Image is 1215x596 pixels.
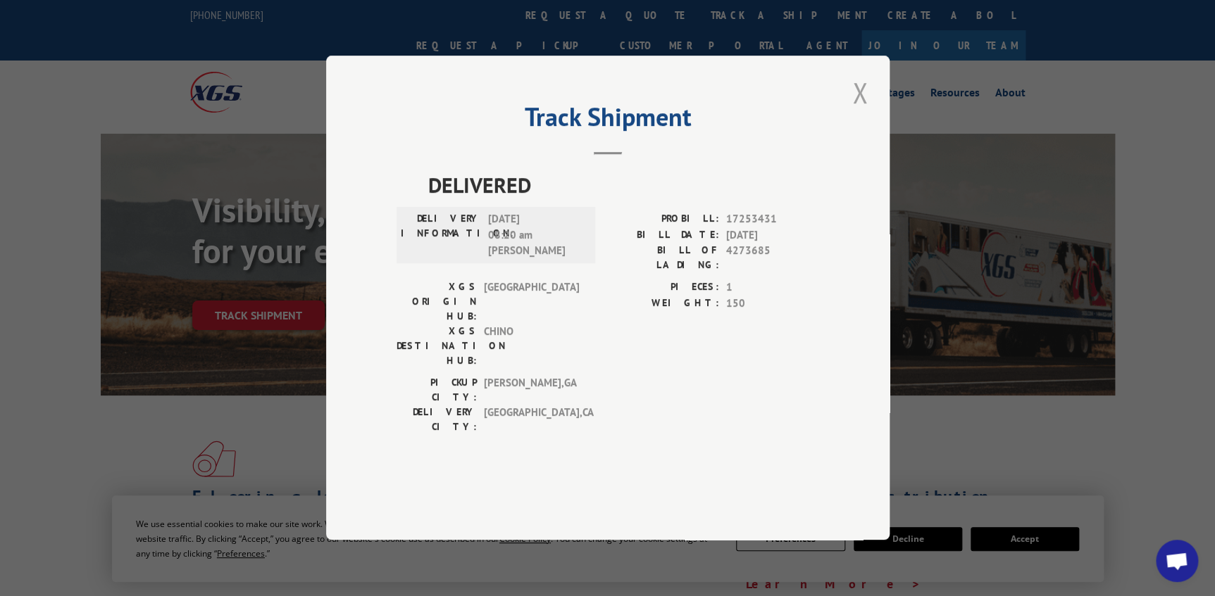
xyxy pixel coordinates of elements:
span: [DATE] 08:20 am [PERSON_NAME] [487,212,582,260]
label: BILL DATE: [608,227,719,243]
span: DELIVERED [428,170,819,201]
span: [GEOGRAPHIC_DATA] [483,280,578,324]
label: XGS ORIGIN HUB: [397,280,476,324]
span: 17253431 [726,212,819,228]
h2: Track Shipment [397,107,819,134]
span: 150 [726,296,819,312]
label: PIECES: [608,280,719,296]
label: BILL OF LADING: [608,243,719,273]
label: DELIVERY CITY: [397,405,476,435]
label: PICKUP CITY: [397,376,476,405]
label: XGS DESTINATION HUB: [397,324,476,369]
label: WEIGHT: [608,296,719,312]
span: [GEOGRAPHIC_DATA] , CA [483,405,578,435]
button: Close modal [848,73,872,112]
label: DELIVERY INFORMATION: [401,212,480,260]
span: 4273685 [726,243,819,273]
span: [PERSON_NAME] , GA [483,376,578,405]
label: PROBILL: [608,212,719,228]
a: Open chat [1156,540,1198,582]
span: [DATE] [726,227,819,243]
span: 1 [726,280,819,296]
span: CHINO [483,324,578,369]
